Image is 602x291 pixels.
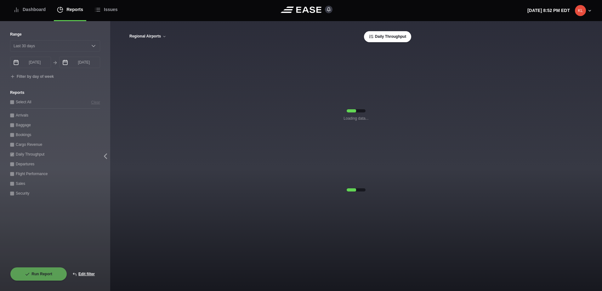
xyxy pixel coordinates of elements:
button: Daily Throughput [364,31,411,42]
p: [DATE] 8:52 PM EDT [527,7,570,14]
button: Filter by day of week [10,74,54,79]
input: mm/dd/yyyy [10,57,51,68]
button: Regional Airports [129,34,167,39]
button: Edit filter [67,267,100,281]
b: Loading data... [344,116,368,121]
label: Reports [10,90,100,95]
label: Range [10,31,100,37]
input: mm/dd/yyyy [59,57,100,68]
img: 8d9eb65ae2cfb5286abbcbdb12c50e97 [575,5,586,16]
button: Clear [91,99,100,106]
